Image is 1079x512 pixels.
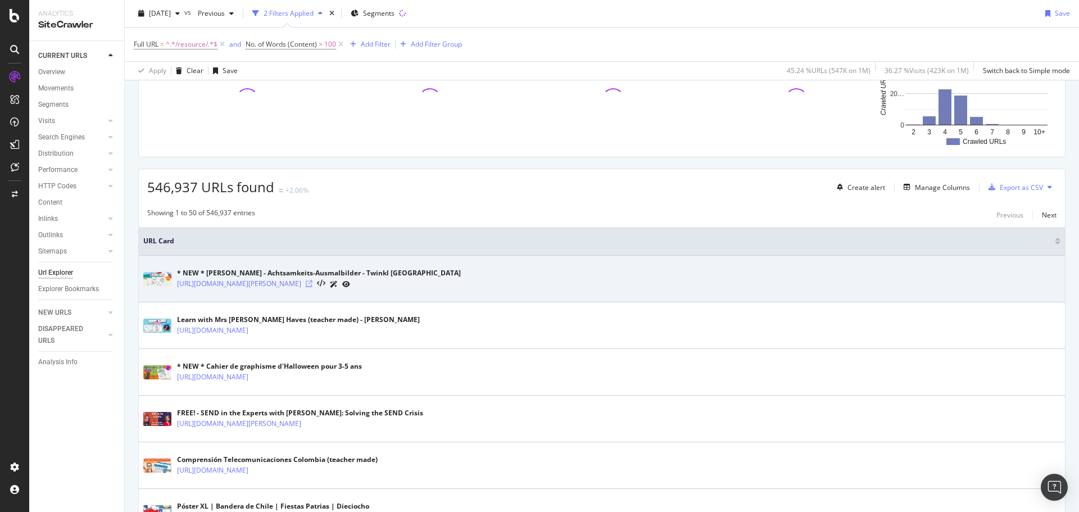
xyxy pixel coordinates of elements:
[134,62,166,80] button: Apply
[38,132,85,143] div: Search Engines
[963,138,1006,146] text: Crawled URLs
[978,62,1070,80] button: Switch back to Simple mode
[149,8,171,18] span: 2025 Sep. 20th
[38,148,105,160] a: Distribution
[1041,4,1070,22] button: Save
[246,39,317,49] span: No. of Words (Content)
[38,164,105,176] a: Performance
[177,501,369,511] div: Póster XL | Bandera de Chile | Fiestas Patrias | Dieciocho
[396,38,462,51] button: Add Filter Group
[38,197,62,209] div: Content
[177,371,248,383] a: [URL][DOMAIN_NAME]
[890,90,904,98] text: 20…
[319,39,323,49] span: >
[193,4,238,22] button: Previous
[38,83,74,94] div: Movements
[928,128,932,136] text: 3
[38,180,105,192] a: HTTP Codes
[38,83,116,94] a: Movements
[899,180,970,194] button: Manage Columns
[959,128,963,136] text: 5
[984,178,1043,196] button: Export as CSV
[248,4,327,22] button: 2 Filters Applied
[983,66,1070,75] div: Switch back to Simple mode
[177,325,248,336] a: [URL][DOMAIN_NAME]
[996,210,1023,220] div: Previous
[208,62,238,80] button: Save
[38,229,63,241] div: Outlinks
[38,66,65,78] div: Overview
[177,315,420,325] div: Learn with Mrs [PERSON_NAME] Haves (teacher made) - [PERSON_NAME]
[991,128,995,136] text: 7
[38,164,78,176] div: Performance
[149,66,166,75] div: Apply
[264,8,314,18] div: 2 Filters Applied
[38,19,115,31] div: SiteCrawler
[134,4,184,22] button: [DATE]
[38,356,116,368] a: Analysis Info
[38,50,105,62] a: CURRENT URLS
[363,8,395,18] span: Segments
[317,280,325,288] button: View HTML Source
[901,121,905,129] text: 0
[996,208,1023,221] button: Previous
[160,39,164,49] span: =
[38,267,73,279] div: Url Explorer
[177,465,248,476] a: [URL][DOMAIN_NAME]
[285,185,309,195] div: +2.06%
[187,66,203,75] div: Clear
[38,283,99,295] div: Explorer Bookmarks
[143,319,171,333] img: main image
[143,272,171,286] img: main image
[193,8,225,18] span: Previous
[944,128,947,136] text: 4
[879,51,1057,148] svg: A chart.
[177,361,362,371] div: * NEW * Cahier de graphisme d'Halloween pour 3-5 ans
[177,268,461,278] div: * NEW * [PERSON_NAME] - Achtsamkeits-Ausmalbilder - Twinkl [GEOGRAPHIC_DATA]
[885,66,969,75] div: 36.27 % Visits ( 423K on 1M )
[38,307,71,319] div: NEW URLS
[143,236,1052,246] span: URL Card
[306,280,312,287] a: Visit Online Page
[38,50,87,62] div: CURRENT URLS
[177,408,423,418] div: FREE! - SEND in the Experts with [PERSON_NAME]: Solving the SEND Crisis
[279,189,283,192] img: Equal
[1055,8,1070,18] div: Save
[38,115,105,127] a: Visits
[880,72,888,115] text: Crawled URLs
[38,213,58,225] div: Inlinks
[38,99,116,111] a: Segments
[342,278,350,290] a: URL Inspection
[147,178,274,196] span: 546,937 URLs found
[912,128,916,136] text: 2
[147,208,255,221] div: Showing 1 to 50 of 546,937 entries
[1034,128,1045,136] text: 10+
[975,128,979,136] text: 6
[177,418,301,429] a: [URL][DOMAIN_NAME][PERSON_NAME]
[143,412,171,426] img: main image
[143,459,171,473] img: main image
[38,132,105,143] a: Search Engines
[1022,128,1026,136] text: 9
[229,39,241,49] button: and
[223,66,238,75] div: Save
[324,37,336,52] span: 100
[38,66,116,78] a: Overview
[38,246,105,257] a: Sitemaps
[346,4,399,22] button: Segments
[38,148,74,160] div: Distribution
[330,278,338,290] a: AI Url Details
[38,356,78,368] div: Analysis Info
[38,9,115,19] div: Analytics
[143,365,171,379] img: main image
[1041,474,1068,501] div: Open Intercom Messenger
[38,307,105,319] a: NEW URLS
[38,180,76,192] div: HTTP Codes
[787,66,871,75] div: 45.24 % URLs ( 547K on 1M )
[177,278,301,289] a: [URL][DOMAIN_NAME][PERSON_NAME]
[1000,183,1043,192] div: Export as CSV
[134,39,158,49] span: Full URL
[166,37,217,52] span: ^.*/resource/.*$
